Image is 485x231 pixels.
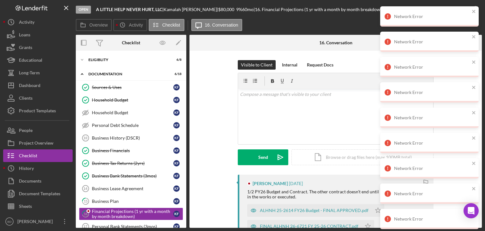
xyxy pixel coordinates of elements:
[260,224,358,229] div: FINAL ALHNH 26-6721 FY 25-26 CONTRACT.pdf
[173,109,180,116] div: K F
[279,60,301,70] button: Internal
[289,181,303,186] time: 2025-08-06 20:25
[173,84,180,91] div: K F
[170,58,182,62] div: 6 / 8
[205,22,238,28] label: 16. Conversation
[472,34,476,40] button: close
[79,119,183,132] a: Personal Debt ScheduleKF
[19,92,33,106] div: Clients
[76,19,112,31] button: Overview
[3,16,73,28] button: Activity
[472,186,476,192] button: close
[3,149,73,162] a: Checklist
[19,149,37,164] div: Checklist
[3,66,73,79] button: Long-Term
[394,14,470,19] div: Network Error
[92,209,173,219] div: Financial Projections (1 yr with a month by month breakdown)
[170,72,182,76] div: 6 / 18
[3,162,73,175] button: History
[79,144,183,157] a: Business FinancialsKF
[236,7,242,12] div: 9 %
[173,160,180,166] div: K F
[19,162,34,176] div: History
[88,58,166,62] div: Eligiblity
[173,223,180,230] div: K F
[472,161,476,167] button: close
[149,19,184,31] button: Checklist
[3,215,73,228] button: BD[PERSON_NAME]
[92,85,173,90] div: Sources & Uses
[282,60,297,70] div: Internal
[79,170,183,182] a: Business Bank Statements (3mos)KF
[19,79,40,93] div: Dashboard
[79,106,183,119] a: Household BudgetKF
[3,124,73,137] button: People
[304,60,337,70] button: Request Docs
[472,110,476,116] button: close
[88,72,166,76] div: Documentation
[394,166,470,171] div: Network Error
[129,22,143,28] label: Activity
[191,19,242,31] button: 16. Conversation
[19,187,60,202] div: Document Templates
[472,9,476,15] button: close
[173,97,180,103] div: K F
[307,60,333,70] div: Request Docs
[472,59,476,66] button: close
[3,79,73,92] button: Dashboard
[253,181,288,186] div: [PERSON_NAME]
[92,199,173,204] div: Business Plan
[122,40,140,45] div: Checklist
[173,185,180,192] div: K F
[472,85,476,91] button: close
[79,182,183,195] a: 14Business Lease AgreementKF
[3,41,73,54] a: Grants
[3,54,73,66] button: Educational
[92,110,173,115] div: Household Budget
[19,104,56,119] div: Product Templates
[79,208,183,220] a: 16Financial Projections (1 yr with a month by month breakdown)KF
[173,122,180,128] div: K F
[16,215,57,229] div: [PERSON_NAME]
[3,175,73,187] a: Documents
[238,149,288,165] button: Send
[3,187,73,200] a: Document Templates
[394,90,470,95] div: Network Error
[92,123,173,128] div: Personal Debt Schedule
[92,224,173,229] div: Personal Bank Statements (3mos)
[3,104,73,117] button: Product Templates
[19,137,53,151] div: Project Overview
[3,28,73,41] a: Loans
[19,124,33,138] div: People
[242,7,254,12] div: 60 mo
[19,41,32,55] div: Grants
[238,60,276,70] button: Visible to Client
[96,7,162,12] b: A LITTLE HELP NEVER HURT, LLC
[113,19,147,31] button: Activity
[162,22,180,28] label: Checklist
[394,65,470,70] div: Network Error
[164,7,218,12] div: Kamalah [PERSON_NAME] |
[7,220,11,223] text: BD
[79,157,183,170] a: Business Tax Returns (2yrs)KF
[394,191,470,196] div: Network Error
[3,200,73,213] a: Sheets
[19,175,41,189] div: Documents
[19,54,42,68] div: Educational
[76,6,91,14] div: Open
[84,212,88,216] tspan: 16
[19,28,30,43] div: Loans
[394,115,470,120] div: Network Error
[92,148,173,153] div: Business Financials
[173,173,180,179] div: K F
[241,60,272,70] div: Visible to Client
[3,92,73,104] a: Clients
[319,40,352,45] div: 16. Conversation
[89,22,108,28] label: Overview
